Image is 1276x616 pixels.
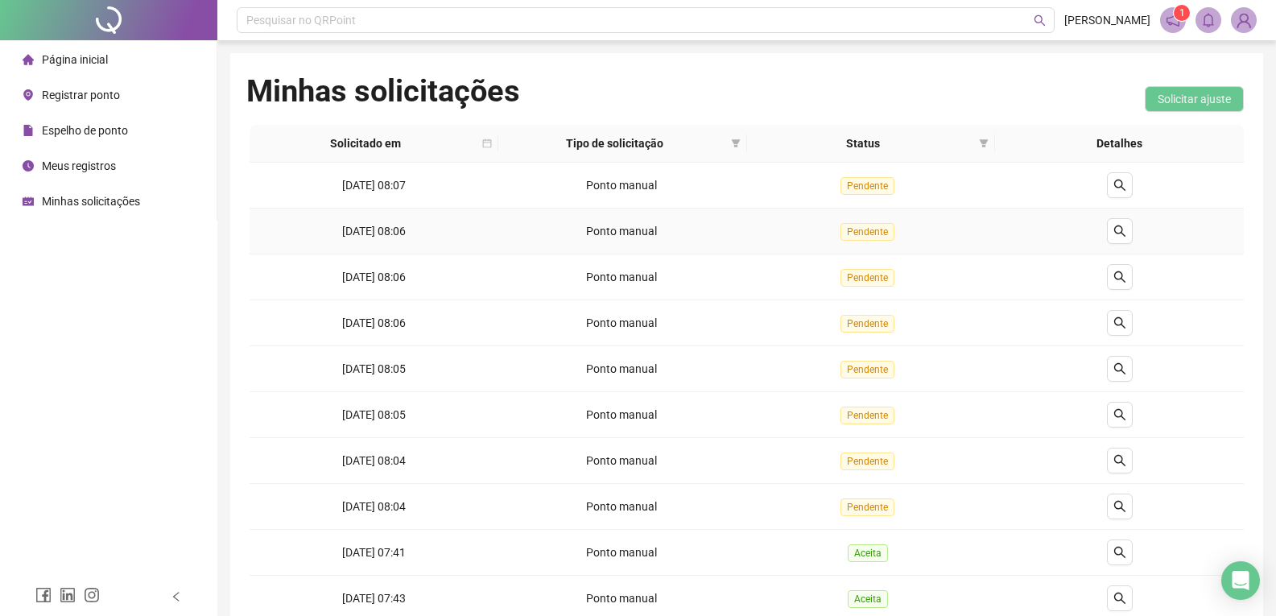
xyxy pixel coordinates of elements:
span: environment [23,89,34,101]
span: [DATE] 07:41 [342,546,406,559]
span: search [1034,14,1046,27]
span: search [1113,271,1126,283]
span: file [23,125,34,136]
span: filter [976,131,992,155]
span: [DATE] 08:04 [342,500,406,513]
span: Pendente [840,498,894,516]
span: [DATE] 08:06 [342,271,406,283]
span: [DATE] 08:06 [342,316,406,329]
span: Pendente [840,407,894,424]
span: Ponto manual [586,271,657,283]
span: filter [731,138,741,148]
span: left [171,591,182,602]
span: Registrar ponto [42,89,120,101]
span: [DATE] 08:04 [342,454,406,467]
span: filter [979,138,989,148]
span: clock-circle [23,160,34,172]
div: Open Intercom Messenger [1221,561,1260,600]
span: [PERSON_NAME] [1064,11,1150,29]
span: search [1113,408,1126,421]
span: search [1113,179,1126,192]
span: Ponto manual [586,179,657,192]
span: Status [754,134,973,152]
span: search [1113,225,1126,238]
span: linkedin [60,587,76,603]
span: instagram [84,587,100,603]
span: Tipo de solicitação [505,134,725,152]
span: [DATE] 08:07 [342,179,406,192]
span: bell [1201,13,1216,27]
span: Solicitar ajuste [1158,90,1231,108]
sup: 1 [1174,5,1190,21]
th: Detalhes [995,125,1244,163]
span: Espelho de ponto [42,124,128,137]
span: Aceita [848,590,888,608]
span: Pendente [840,269,894,287]
span: 1 [1179,7,1185,19]
span: search [1113,362,1126,375]
span: Solicitado em [256,134,476,152]
span: Ponto manual [586,362,657,375]
span: facebook [35,587,52,603]
span: Pendente [840,361,894,378]
h1: Minhas solicitações [246,72,520,110]
span: Página inicial [42,53,108,66]
span: search [1113,546,1126,559]
span: calendar [482,138,492,148]
span: schedule [23,196,34,207]
button: Solicitar ajuste [1145,86,1244,112]
span: Aceita [848,544,888,562]
span: Ponto manual [586,225,657,238]
span: home [23,54,34,65]
span: search [1113,454,1126,467]
span: Pendente [840,177,894,195]
span: [DATE] 08:05 [342,362,406,375]
img: 22074 [1232,8,1256,32]
span: calendar [479,131,495,155]
span: Minhas solicitações [42,195,140,208]
span: Meus registros [42,159,116,172]
span: notification [1166,13,1180,27]
span: search [1113,316,1126,329]
span: Pendente [840,453,894,470]
span: Ponto manual [586,592,657,605]
span: filter [728,131,744,155]
span: search [1113,592,1126,605]
span: Ponto manual [586,546,657,559]
span: Ponto manual [586,454,657,467]
span: Ponto manual [586,316,657,329]
span: Ponto manual [586,500,657,513]
span: Ponto manual [586,408,657,421]
span: [DATE] 07:43 [342,592,406,605]
span: [DATE] 08:06 [342,225,406,238]
span: Pendente [840,315,894,333]
span: search [1113,500,1126,513]
span: [DATE] 08:05 [342,408,406,421]
span: Pendente [840,223,894,241]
